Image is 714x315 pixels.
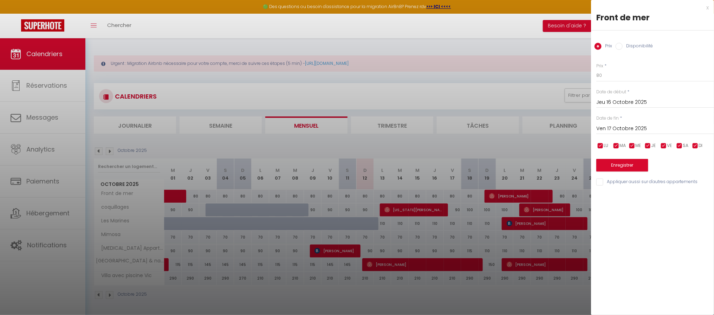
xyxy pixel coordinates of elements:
[667,142,672,149] span: VE
[596,63,603,69] label: Prix
[636,142,641,149] span: ME
[602,43,612,51] label: Prix
[623,43,653,51] label: Disponibilité
[591,4,709,12] div: x
[651,142,656,149] span: JE
[699,142,703,149] span: DI
[596,89,626,95] label: Date de début
[596,115,619,122] label: Date de fin
[596,12,709,23] div: Front de mer
[620,142,626,149] span: MA
[596,159,648,172] button: Enregistrer
[683,142,689,149] span: SA
[604,142,609,149] span: LU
